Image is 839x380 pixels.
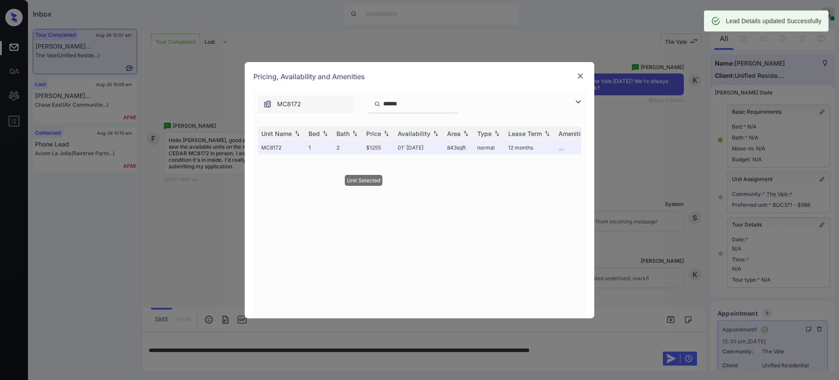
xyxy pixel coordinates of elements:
[461,130,470,136] img: sorting
[321,130,329,136] img: sorting
[366,130,381,137] div: Price
[508,130,542,137] div: Lease Term
[573,97,583,107] img: icon-zuma
[492,130,501,136] img: sorting
[543,130,551,136] img: sorting
[444,141,474,154] td: 843 sqft
[336,130,350,137] div: Bath
[309,130,320,137] div: Bed
[382,130,391,136] img: sorting
[477,130,492,137] div: Type
[576,72,585,80] img: close
[258,141,305,154] td: MC8172
[277,99,301,109] span: MC8172
[374,100,381,108] img: icon-zuma
[394,141,444,154] td: 01' [DATE]
[474,141,505,154] td: normal
[350,130,359,136] img: sorting
[447,130,461,137] div: Area
[293,130,302,136] img: sorting
[558,130,588,137] div: Amenities
[333,141,363,154] td: 2
[398,130,430,137] div: Availability
[263,100,272,108] img: icon-zuma
[726,13,822,29] div: Lead Details updated Successfully
[363,141,394,154] td: $1255
[305,141,333,154] td: 1
[505,141,555,154] td: 12 months
[261,130,292,137] div: Unit Name
[245,62,594,91] div: Pricing, Availability and Amenities
[431,130,440,136] img: sorting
